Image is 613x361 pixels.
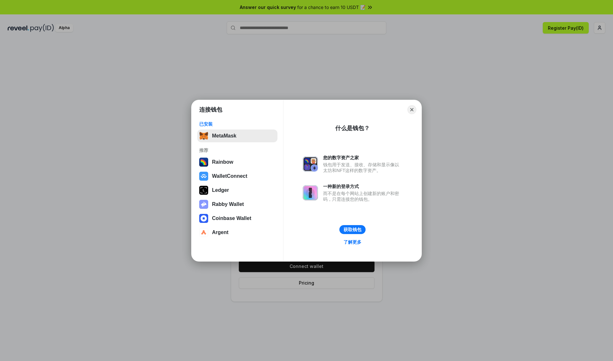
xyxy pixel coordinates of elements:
[323,162,402,173] div: 钱包用于发送、接收、存储和显示像以太坊和NFT这样的数字资产。
[212,216,251,221] div: Coinbase Wallet
[212,201,244,207] div: Rabby Wallet
[212,133,236,139] div: MetaMask
[407,105,416,114] button: Close
[323,155,402,161] div: 您的数字资产之家
[323,184,402,189] div: 一种新的登录方式
[197,226,277,239] button: Argent
[199,147,276,153] div: 推荐
[199,214,208,223] img: svg+xml,%3Csvg%20width%3D%2228%22%20height%3D%2228%22%20viewBox%3D%220%200%2028%2028%22%20fill%3D...
[197,184,277,197] button: Ledger
[335,124,370,132] div: 什么是钱包？
[197,156,277,169] button: Rainbow
[323,191,402,202] div: 而不是在每个网站上创建新的账户和密码，只需连接您的钱包。
[197,129,277,142] button: MetaMask
[212,230,229,235] div: Argent
[212,159,233,165] div: Rainbow
[197,212,277,225] button: Coinbase Wallet
[197,170,277,183] button: WalletConnect
[212,173,247,179] div: WalletConnect
[199,186,208,195] img: svg+xml,%3Csvg%20xmlns%3D%22http%3A%2F%2Fwww.w3.org%2F2000%2Fsvg%22%20width%3D%2228%22%20height%3...
[199,121,276,127] div: 已安装
[197,198,277,211] button: Rabby Wallet
[199,158,208,167] img: svg+xml,%3Csvg%20width%3D%22120%22%20height%3D%22120%22%20viewBox%3D%220%200%20120%20120%22%20fil...
[344,227,361,232] div: 获取钱包
[199,172,208,181] img: svg+xml,%3Csvg%20width%3D%2228%22%20height%3D%2228%22%20viewBox%3D%220%200%2028%2028%22%20fill%3D...
[199,131,208,140] img: svg+xml,%3Csvg%20fill%3D%22none%22%20height%3D%2233%22%20viewBox%3D%220%200%2035%2033%22%20width%...
[303,185,318,200] img: svg+xml,%3Csvg%20xmlns%3D%22http%3A%2F%2Fwww.w3.org%2F2000%2Fsvg%22%20fill%3D%22none%22%20viewBox...
[344,239,361,245] div: 了解更多
[199,106,222,114] h1: 连接钱包
[303,156,318,172] img: svg+xml,%3Csvg%20xmlns%3D%22http%3A%2F%2Fwww.w3.org%2F2000%2Fsvg%22%20fill%3D%22none%22%20viewBox...
[339,225,366,234] button: 获取钱包
[199,228,208,237] img: svg+xml,%3Csvg%20width%3D%2228%22%20height%3D%2228%22%20viewBox%3D%220%200%2028%2028%22%20fill%3D...
[340,238,365,246] a: 了解更多
[212,187,229,193] div: Ledger
[199,200,208,209] img: svg+xml,%3Csvg%20xmlns%3D%22http%3A%2F%2Fwww.w3.org%2F2000%2Fsvg%22%20fill%3D%22none%22%20viewBox...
